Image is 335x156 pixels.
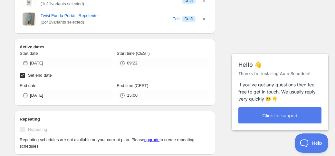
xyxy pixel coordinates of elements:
h2: Repeating [20,116,210,122]
iframe: Help Scout Beacon - Messages and Notifications [228,38,332,133]
span: Edit [172,16,179,22]
p: Repeating schedules are not available on your current plan. Please to create repeating schedules. [20,137,210,150]
h2: Active dates [20,44,210,50]
span: Draft [185,16,193,22]
span: End date [20,83,36,88]
span: Start date [20,51,38,56]
a: upgrade [144,137,160,142]
span: Repeating [28,127,47,132]
span: End time (CEST) [117,83,148,88]
a: Twist Funda Portátil Repelente [41,13,170,19]
button: Edit [172,14,181,24]
span: ( 2 of 2 variants selected) [41,19,170,25]
span: Start time (CEST) [117,51,150,56]
span: Set end date [28,73,52,78]
iframe: Help Scout Beacon - Open [295,133,329,153]
span: ( 1 of 1 variants selected) [41,1,177,7]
